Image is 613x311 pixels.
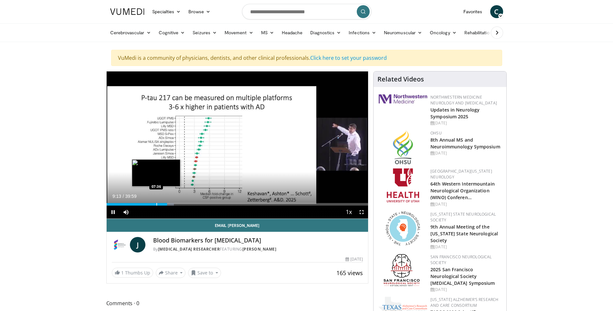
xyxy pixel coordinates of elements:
button: Mute [120,206,132,219]
div: By FEATURING [153,246,363,252]
button: Playback Rate [342,206,355,219]
a: J [130,237,145,252]
a: Movement [221,26,257,39]
a: 2025 San Francisco Neurological Society [MEDICAL_DATA] Symposium [430,266,495,286]
img: Dementia Researcher [112,237,127,252]
a: Headache [278,26,307,39]
img: da959c7f-65a6-4fcf-a939-c8c702e0a770.png.150x105_q85_autocrop_double_scale_upscale_version-0.2.png [393,130,413,164]
div: [DATE] [430,287,501,293]
input: Search topics, interventions [242,4,371,19]
h4: Blood Biomarkers for [MEDICAL_DATA] [153,237,363,244]
a: [MEDICAL_DATA] Researcher [158,246,220,252]
img: ad8adf1f-d405-434e-aebe-ebf7635c9b5d.png.150x105_q85_autocrop_double_scale_upscale_version-0.2.png [384,254,422,288]
div: [DATE] [430,150,501,156]
a: Rehabilitation [460,26,496,39]
a: Cerebrovascular [106,26,155,39]
div: [DATE] [345,256,363,262]
a: [US_STATE] Alzheimer’s Research and Care Consortium [430,297,498,308]
a: Northwestern Medicine Neurology and [MEDICAL_DATA] [430,94,497,106]
a: San Francisco Neurological Society [430,254,491,265]
span: 9:13 [112,194,121,199]
span: 1 [121,270,124,276]
a: Oncology [426,26,460,39]
a: Email [PERSON_NAME] [107,219,368,232]
a: 1 Thumbs Up [112,268,153,278]
span: Comments 0 [106,299,369,307]
a: MS [257,26,278,39]
a: [US_STATE] State Neurological Society [430,211,496,223]
button: Pause [107,206,120,219]
a: C [490,5,503,18]
a: Favorites [460,5,486,18]
a: Updates in Neurology Symposium 2025 [430,107,480,120]
a: Cognitive [155,26,189,39]
img: f6362829-b0a3-407d-a044-59546adfd345.png.150x105_q85_autocrop_double_scale_upscale_version-0.2.png [387,168,419,202]
span: 165 views [336,269,363,277]
div: [DATE] [430,244,501,250]
span: / [123,194,124,199]
div: [DATE] [430,201,501,207]
a: Diagnostics [306,26,345,39]
a: Infections [345,26,380,39]
span: 39:59 [125,194,136,199]
a: Specialties [148,5,185,18]
a: Neuromuscular [380,26,426,39]
div: [DATE] [430,120,501,126]
a: Browse [185,5,214,18]
button: Fullscreen [355,206,368,219]
a: OHSU [430,130,442,136]
a: Click here to set your password [310,54,387,61]
a: [GEOGRAPHIC_DATA][US_STATE] Neurology [430,168,492,180]
img: 71a8b48c-8850-4916-bbdd-e2f3ccf11ef9.png.150x105_q85_autocrop_double_scale_upscale_version-0.2.png [386,211,420,245]
a: Seizures [189,26,221,39]
img: 2a462fb6-9365-492a-ac79-3166a6f924d8.png.150x105_q85_autocrop_double_scale_upscale_version-0.2.jpg [379,94,427,103]
button: Save to [188,268,221,278]
img: VuMedi Logo [110,8,144,15]
h4: Related Videos [377,75,424,83]
a: 9th Annual Meeting of the [US_STATE] State Neurological Society [430,224,498,243]
a: 8th Annual MS and Neuroimmunology Symposium [430,137,500,150]
video-js: Video Player [107,71,368,219]
a: 64th Western Intermountain Neurological Organization (WINO) Conferen… [430,181,495,200]
a: [PERSON_NAME] [242,246,277,252]
div: Progress Bar [107,203,368,206]
button: Share [156,268,186,278]
div: VuMedi is a community of physicians, dentists, and other clinical professionals. [111,50,502,66]
img: image.jpeg [132,159,180,187]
